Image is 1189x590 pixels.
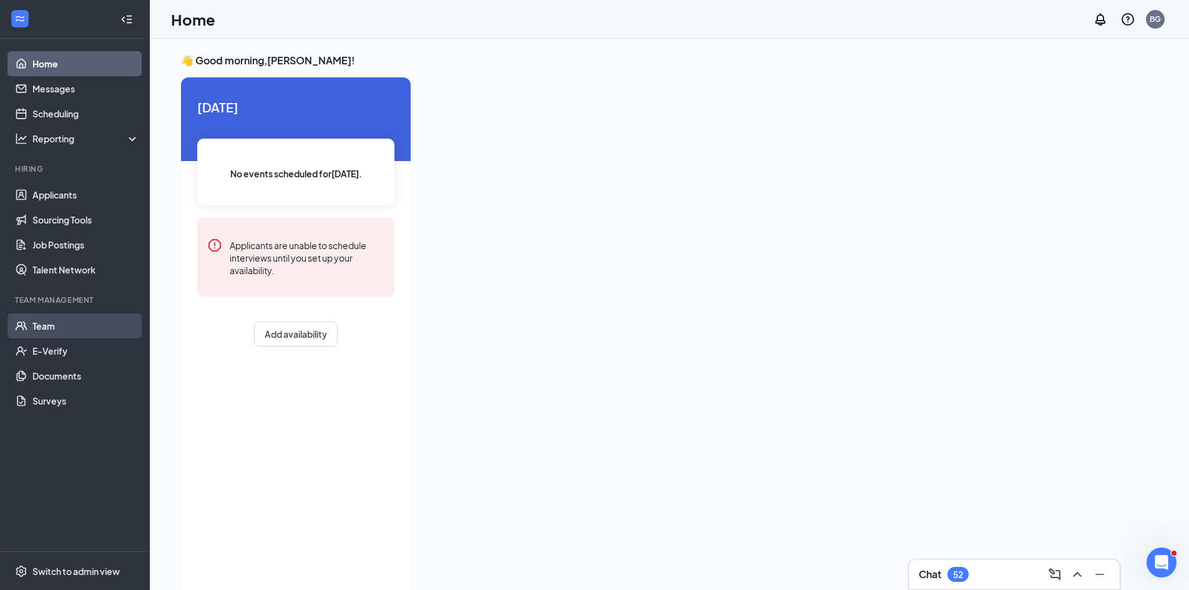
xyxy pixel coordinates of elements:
span: [DATE] [197,97,394,117]
div: 52 [953,569,963,580]
span: No events scheduled for [DATE] . [230,167,362,180]
a: Messages [32,76,139,101]
svg: Settings [15,565,27,578]
iframe: Intercom live chat [1147,548,1177,578]
button: ChevronUp [1067,564,1087,584]
a: Talent Network [32,257,139,282]
button: ComposeMessage [1045,564,1065,584]
div: Applicants are unable to schedule interviews until you set up your availability. [230,238,384,277]
h3: Chat [919,568,941,581]
a: Surveys [32,388,139,413]
div: Team Management [15,295,137,305]
div: BG [1150,14,1161,24]
svg: Analysis [15,132,27,145]
div: Hiring [15,164,137,174]
a: Sourcing Tools [32,207,139,232]
a: Team [32,313,139,338]
a: Applicants [32,182,139,207]
a: Job Postings [32,232,139,257]
svg: QuestionInfo [1120,12,1135,27]
h3: 👋 Good morning, [PERSON_NAME] ! [181,54,1120,67]
svg: ComposeMessage [1047,567,1062,582]
button: Add availability [254,322,338,347]
a: Documents [32,363,139,388]
h1: Home [171,9,215,30]
svg: Error [207,238,222,253]
div: Switch to admin view [32,565,120,578]
a: Home [32,51,139,76]
svg: Notifications [1093,12,1108,27]
a: E-Verify [32,338,139,363]
svg: WorkstreamLogo [14,12,26,25]
div: Reporting [32,132,140,145]
svg: Minimize [1092,567,1107,582]
a: Scheduling [32,101,139,126]
svg: ChevronUp [1070,567,1085,582]
svg: Collapse [120,13,133,26]
button: Minimize [1090,564,1110,584]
